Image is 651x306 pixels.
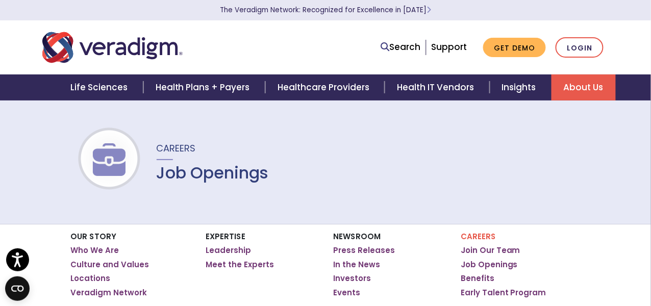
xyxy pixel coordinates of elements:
[5,276,30,301] button: Open CMP widget
[333,288,360,298] a: Events
[143,74,265,100] a: Health Plans + Payers
[461,260,518,270] a: Job Openings
[70,288,147,298] a: Veradigm Network
[381,40,420,54] a: Search
[42,31,183,64] img: Veradigm logo
[70,260,149,270] a: Culture and Values
[461,273,494,284] a: Benefits
[552,74,616,100] a: About Us
[58,74,143,100] a: Life Sciences
[70,245,119,256] a: Who We Are
[157,163,269,183] h1: Job Openings
[385,74,489,100] a: Health IT Vendors
[427,5,431,15] span: Learn More
[490,74,552,100] a: Insights
[483,38,546,58] a: Get Demo
[265,74,385,100] a: Healthcare Providers
[431,41,467,53] a: Support
[157,142,196,155] span: Careers
[461,288,546,298] a: Early Talent Program
[206,245,251,256] a: Leadership
[333,260,380,270] a: In the News
[333,273,371,284] a: Investors
[70,273,110,284] a: Locations
[206,260,274,270] a: Meet the Experts
[333,245,395,256] a: Press Releases
[461,245,520,256] a: Join Our Team
[556,37,604,58] a: Login
[220,5,431,15] a: The Veradigm Network: Recognized for Excellence in [DATE]Learn More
